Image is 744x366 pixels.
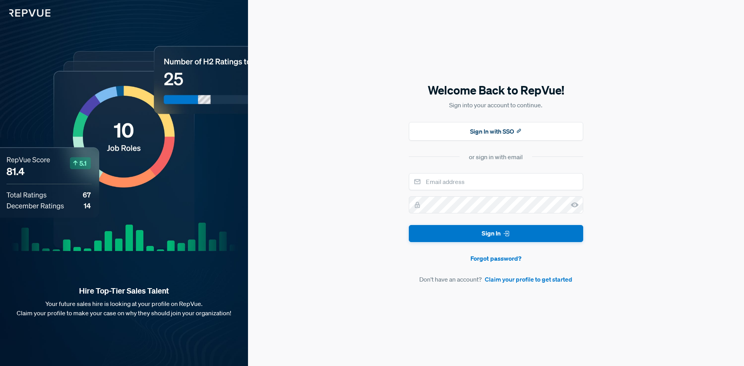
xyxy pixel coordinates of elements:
[485,275,572,284] a: Claim your profile to get started
[409,122,583,141] button: Sign In with SSO
[12,299,236,318] p: Your future sales hire is looking at your profile on RepVue. Claim your profile to make your case...
[409,82,583,98] h5: Welcome Back to RepVue!
[469,152,523,162] div: or sign in with email
[409,100,583,110] p: Sign into your account to continue.
[409,275,583,284] article: Don't have an account?
[409,225,583,242] button: Sign In
[12,286,236,296] strong: Hire Top-Tier Sales Talent
[409,254,583,263] a: Forgot password?
[409,173,583,190] input: Email address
